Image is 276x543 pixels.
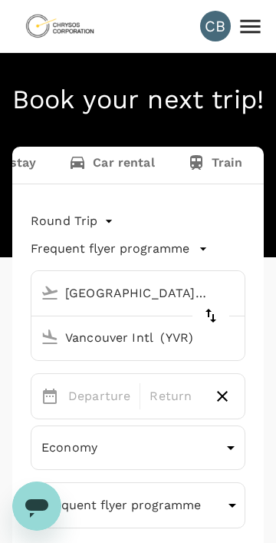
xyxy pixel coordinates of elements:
a: Car rental [52,147,171,184]
iframe: Button to launch messaging window [12,482,61,531]
p: Frequent flyer programme [31,240,189,258]
input: Going to [34,326,212,349]
a: Train [171,147,259,184]
h4: Book your next trip! [12,84,264,116]
div: Round Trip [31,209,117,233]
p: Frequent flyer programme [42,496,201,515]
button: delete [192,297,229,334]
p: Return [149,387,200,406]
button: Frequent flyer programme [31,482,245,528]
div: CB [200,11,231,41]
button: Frequent flyer programme [31,240,208,258]
p: Departure [68,387,130,406]
button: Open [234,336,237,339]
img: Chrysos Corporation [25,9,95,43]
button: Open [234,291,237,294]
div: Economy [31,429,245,467]
input: Depart from [34,281,212,305]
